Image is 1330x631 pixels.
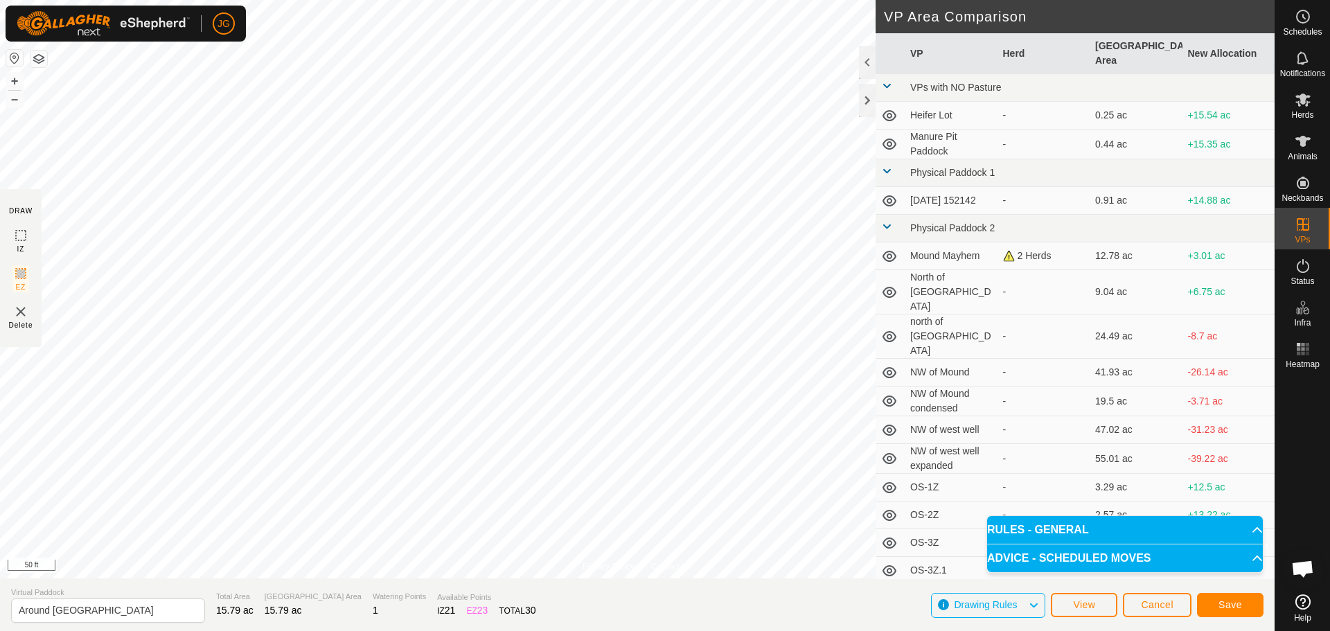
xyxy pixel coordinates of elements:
[17,11,190,36] img: Gallagher Logo
[1182,474,1275,501] td: +12.5 ac
[445,605,456,616] span: 21
[1003,480,1085,495] div: -
[987,524,1089,535] span: RULES - GENERAL
[1003,249,1085,263] div: 2 Herds
[437,592,535,603] span: Available Points
[6,91,23,107] button: –
[1275,589,1330,628] a: Help
[1090,242,1182,270] td: 12.78 ac
[1291,277,1314,285] span: Status
[905,314,997,359] td: north of [GEOGRAPHIC_DATA]
[905,242,997,270] td: Mound Mayhem
[1090,33,1182,74] th: [GEOGRAPHIC_DATA] Area
[905,270,997,314] td: North of [GEOGRAPHIC_DATA]
[1090,270,1182,314] td: 9.04 ac
[1182,314,1275,359] td: -8.7 ac
[1123,593,1191,617] button: Cancel
[987,516,1263,544] p-accordion-header: RULES - GENERAL
[910,167,995,178] span: Physical Paddock 1
[910,222,995,233] span: Physical Paddock 2
[1141,599,1173,610] span: Cancel
[9,320,33,330] span: Delete
[987,544,1263,572] p-accordion-header: ADVICE - SCHEDULED MOVES
[1003,365,1085,380] div: -
[905,444,997,474] td: NW of west well expanded
[1090,314,1182,359] td: 24.49 ac
[373,605,378,616] span: 1
[884,8,1275,25] h2: VP Area Comparison
[17,244,25,254] span: IZ
[1090,130,1182,159] td: 0.44 ac
[1182,33,1275,74] th: New Allocation
[1182,102,1275,130] td: +15.54 ac
[525,605,536,616] span: 30
[1003,137,1085,152] div: -
[1283,28,1322,36] span: Schedules
[1051,593,1117,617] button: View
[466,603,488,618] div: EZ
[216,591,254,603] span: Total Area
[6,50,23,66] button: Reset Map
[905,529,997,557] td: OS-3Z
[905,386,997,416] td: NW of Mound condensed
[11,587,205,598] span: Virtual Paddock
[1182,416,1275,444] td: -31.23 ac
[1003,423,1085,437] div: -
[987,553,1151,564] span: ADVICE - SCHEDULED MOVES
[265,605,302,616] span: 15.79 ac
[1090,474,1182,501] td: 3.29 ac
[1295,235,1310,244] span: VPs
[216,605,254,616] span: 15.79 ac
[373,591,426,603] span: Watering Points
[583,560,635,573] a: Privacy Policy
[1197,593,1263,617] button: Save
[1003,285,1085,299] div: -
[905,416,997,444] td: NW of west well
[1291,111,1313,119] span: Herds
[1003,193,1085,208] div: -
[1294,614,1311,622] span: Help
[1090,416,1182,444] td: 47.02 ac
[1182,386,1275,416] td: -3.71 ac
[1288,152,1318,161] span: Animals
[1090,102,1182,130] td: 0.25 ac
[1182,359,1275,386] td: -26.14 ac
[1294,319,1311,327] span: Infra
[1182,444,1275,474] td: -39.22 ac
[1090,359,1182,386] td: 41.93 ac
[905,33,997,74] th: VP
[9,206,33,216] div: DRAW
[1090,187,1182,215] td: 0.91 ac
[12,303,29,320] img: VP
[1286,360,1320,368] span: Heatmap
[910,82,1002,93] span: VPs with NO Pasture
[1182,130,1275,159] td: +15.35 ac
[1003,394,1085,409] div: -
[1182,501,1275,529] td: +13.22 ac
[651,560,692,573] a: Contact Us
[905,501,997,529] td: OS-2Z
[1182,242,1275,270] td: +3.01 ac
[905,474,997,501] td: OS-1Z
[905,187,997,215] td: [DATE] 152142
[905,359,997,386] td: NW of Mound
[1282,548,1324,589] div: Open chat
[997,33,1090,74] th: Herd
[1090,444,1182,474] td: 55.01 ac
[6,73,23,89] button: +
[1003,329,1085,344] div: -
[437,603,455,618] div: IZ
[954,599,1017,610] span: Drawing Rules
[218,17,230,31] span: JG
[1003,452,1085,466] div: -
[477,605,488,616] span: 23
[1280,69,1325,78] span: Notifications
[1003,108,1085,123] div: -
[265,591,362,603] span: [GEOGRAPHIC_DATA] Area
[1182,187,1275,215] td: +14.88 ac
[1182,270,1275,314] td: +6.75 ac
[1090,386,1182,416] td: 19.5 ac
[905,130,997,159] td: Manure Pit Paddock
[499,603,535,618] div: TOTAL
[1218,599,1242,610] span: Save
